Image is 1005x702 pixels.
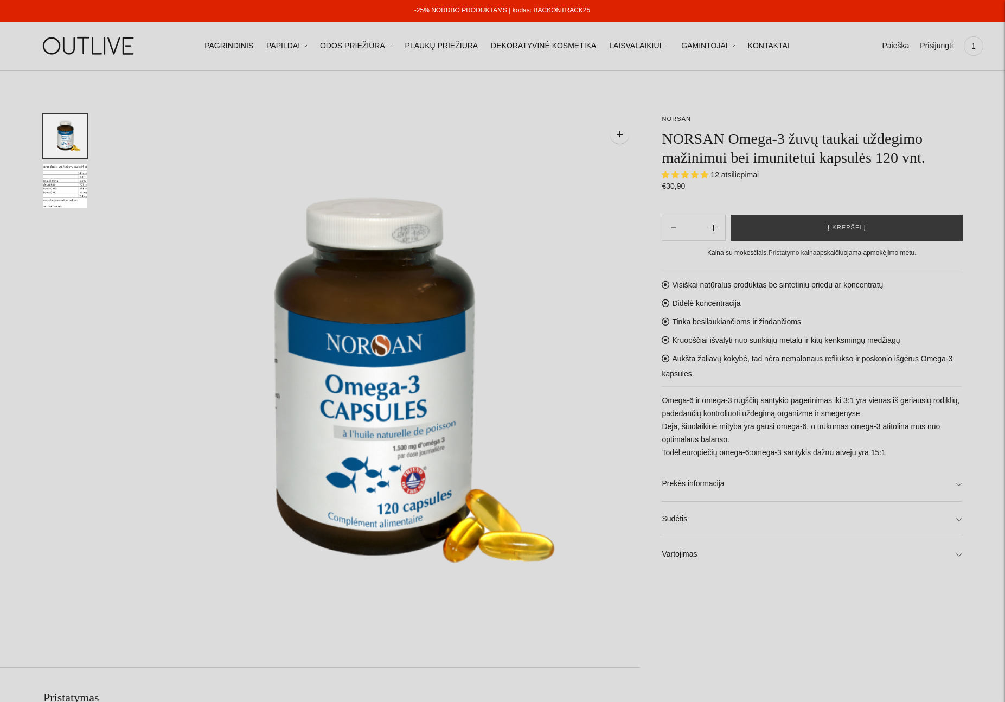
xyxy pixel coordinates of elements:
[686,220,702,236] input: Product quantity
[266,34,307,58] a: PAPILDAI
[920,34,953,58] a: Prisijungti
[662,502,962,537] a: Sudėtis
[108,114,640,646] img: NORSAN Omega-3 žuvų taukai uždegimo mažinimui bei imunitetui kapsulės 120 vnt.
[43,164,87,208] button: Translation missing: en.general.accessibility.image_thumbail
[828,222,866,233] span: Į krepšelį
[662,270,962,572] div: Visiškai natūralus produktas be sintetinių priedų ar koncentratų Didelė koncentracija Tinka besil...
[204,34,253,58] a: PAGRINDINIS
[662,116,691,122] a: NORSAN
[43,114,87,158] button: Translation missing: en.general.accessibility.image_thumbail
[662,467,962,501] a: Prekės informacija
[966,39,981,54] span: 1
[681,34,734,58] a: GAMINTOJAI
[731,215,963,241] button: Į krepšelį
[964,34,983,58] a: 1
[662,394,962,460] p: Omega-6 ir omega-3 rūgščių santykio pagerinimas iki 3:1 yra vienas iš geriausių rodiklių, padedan...
[414,7,590,14] a: -25% NORDBO PRODUKTAMS | kodas: BACKONTRACK25
[491,34,596,58] a: DEKORATYVINĖ KOSMETIKA
[662,129,962,167] h1: NORSAN Omega-3 žuvų taukai uždegimo mažinimui bei imunitetui kapsulės 120 vnt.
[662,215,685,241] button: Add product quantity
[702,215,725,241] button: Subtract product quantity
[662,170,710,179] span: 4.92 stars
[662,247,962,259] div: Kaina su mokesčiais. apskaičiuojama apmokėjimo metu.
[882,34,909,58] a: Paieška
[662,537,962,572] a: Vartojimas
[609,34,668,58] a: LAISVALAIKIUI
[662,182,685,190] span: €30,90
[405,34,478,58] a: PLAUKŲ PRIEŽIŪRA
[748,34,790,58] a: KONTAKTAI
[22,27,157,65] img: OUTLIVE
[710,170,759,179] span: 12 atsiliepimai
[769,249,817,257] a: Pristatymo kaina
[320,34,392,58] a: ODOS PRIEŽIŪRA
